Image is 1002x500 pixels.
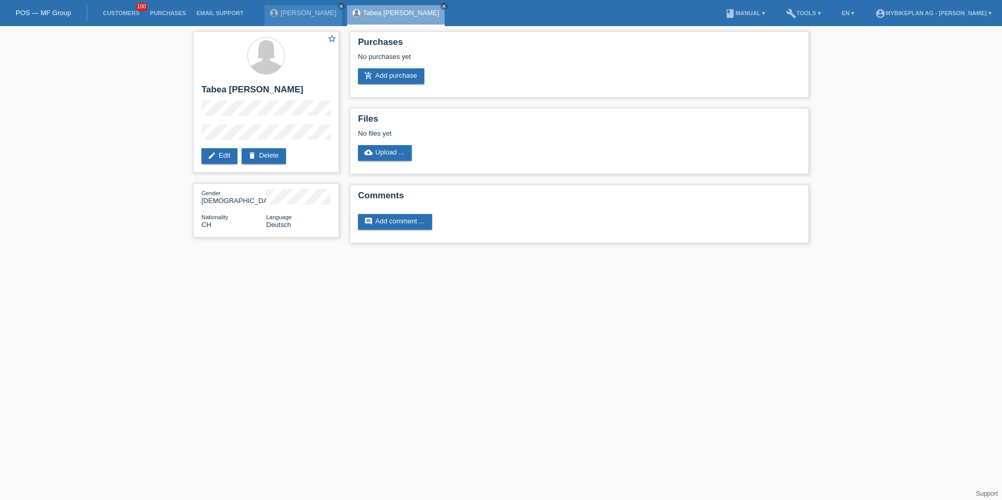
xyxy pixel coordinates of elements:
[191,10,248,16] a: Email Support
[201,214,228,220] span: Nationality
[358,68,424,84] a: add_shopping_cartAdd purchase
[266,214,292,220] span: Language
[201,85,331,100] h2: Tabea [PERSON_NAME]
[363,9,439,17] a: Tabea [PERSON_NAME]
[281,9,337,17] a: [PERSON_NAME]
[781,10,826,16] a: buildTools ▾
[358,53,801,68] div: No purchases yet
[242,148,286,164] a: deleteDelete
[364,217,373,225] i: comment
[327,34,337,43] i: star_border
[786,8,796,19] i: build
[136,3,148,11] span: 100
[442,4,447,9] i: close
[837,10,860,16] a: EN ▾
[201,190,221,196] span: Gender
[16,9,71,17] a: POS — MF Group
[201,221,211,229] span: Switzerland
[98,10,145,16] a: Customers
[358,37,801,53] h2: Purchases
[358,114,801,129] h2: Files
[327,34,337,45] a: star_border
[358,214,432,230] a: commentAdd comment ...
[339,4,344,9] i: close
[145,10,191,16] a: Purchases
[201,189,266,205] div: [DEMOGRAPHIC_DATA]
[358,129,677,137] div: No files yet
[976,490,998,497] a: Support
[248,151,256,160] i: delete
[364,72,373,80] i: add_shopping_cart
[875,8,886,19] i: account_circle
[358,145,412,161] a: cloud_uploadUpload ...
[364,148,373,157] i: cloud_upload
[720,10,770,16] a: bookManual ▾
[870,10,997,16] a: account_circleMybikeplan AG - [PERSON_NAME] ▾
[266,221,291,229] span: Deutsch
[725,8,735,19] i: book
[338,3,345,10] a: close
[208,151,216,160] i: edit
[440,3,448,10] a: close
[358,191,801,206] h2: Comments
[201,148,237,164] a: editEdit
